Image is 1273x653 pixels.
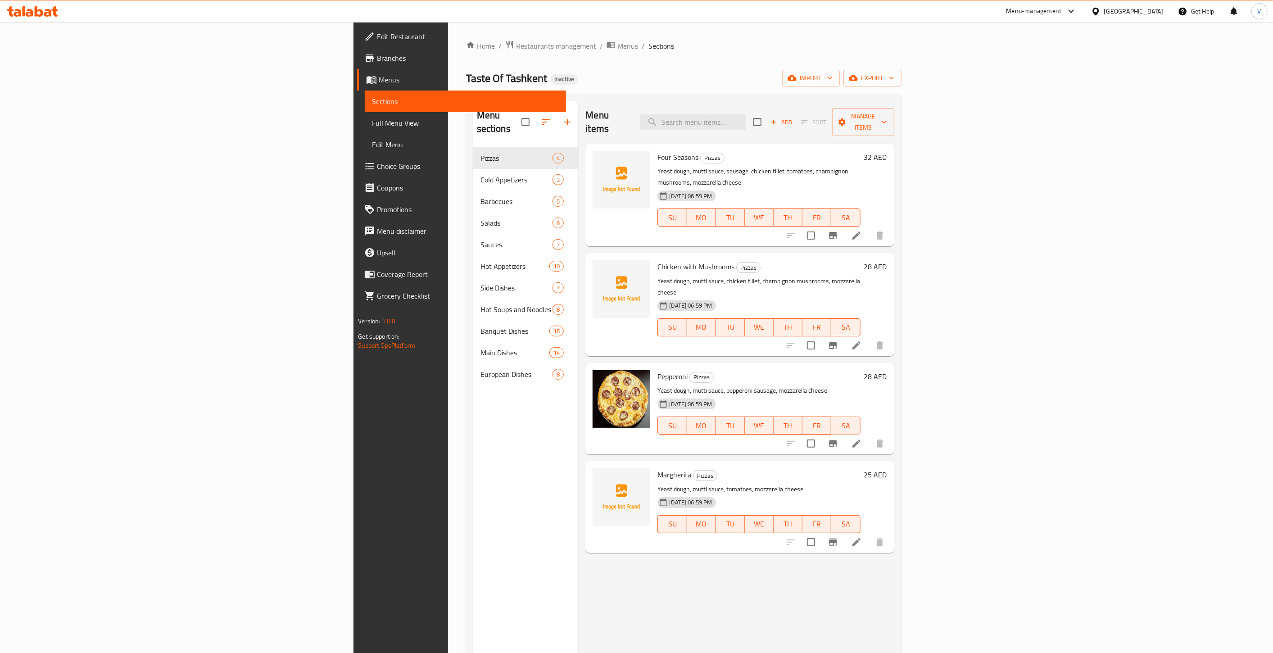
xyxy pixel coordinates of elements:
span: Version: [358,315,380,327]
h6: 28 AED [864,260,887,273]
button: TU [716,515,745,533]
a: Promotions [357,199,566,220]
a: Menus [357,69,566,91]
span: 6 [553,219,563,227]
a: Edit menu item [851,438,862,449]
span: 4 [553,154,563,163]
button: import [782,70,840,86]
button: TU [716,318,745,336]
div: Cold Appetizers3 [473,169,579,190]
a: Sections [365,91,566,112]
a: Branches [357,47,566,69]
span: Coupons [377,182,559,193]
span: [DATE] 06:59 PM [666,192,716,200]
p: Yeast dough, mutti sauce, sausage, chicken fillet, tomatoes, champignon mushrooms, mozzarella cheese [657,166,860,188]
span: SU [661,211,683,224]
span: Get support on: [358,331,399,342]
div: Pizzas [693,470,717,481]
button: TU [716,209,745,227]
span: Select section first [796,115,832,129]
div: [GEOGRAPHIC_DATA] [1104,6,1164,16]
span: Banquet Dishes [480,326,549,336]
span: WE [748,211,770,224]
span: MO [691,211,712,224]
span: European Dishes [480,369,553,380]
button: MO [687,515,716,533]
span: FR [806,211,828,224]
span: FR [806,419,828,432]
span: TU [720,419,741,432]
span: Choice Groups [377,161,559,172]
span: Menu disclaimer [377,226,559,236]
a: Menu disclaimer [357,220,566,242]
span: Chicken with Mushrooms [657,260,734,273]
span: Grocery Checklist [377,290,559,301]
div: Salads [480,218,553,228]
span: 3 [553,176,563,184]
span: 8 [553,370,563,379]
span: import [789,73,833,84]
li: / [642,41,645,51]
div: items [549,347,564,358]
div: items [549,326,564,336]
span: TH [777,419,799,432]
div: Barbecues [480,196,553,207]
span: TU [720,211,741,224]
div: European Dishes8 [473,363,579,385]
button: MO [687,417,716,435]
a: Edit menu item [851,340,862,351]
button: delete [869,335,891,356]
button: Branch-specific-item [822,335,844,356]
div: items [553,239,564,250]
button: Manage items [832,108,894,136]
button: Branch-specific-item [822,225,844,246]
span: Select to update [802,434,820,453]
span: 1.0.0 [382,315,396,327]
span: Sort sections [535,111,557,133]
button: SA [831,209,860,227]
li: / [600,41,603,51]
div: items [553,196,564,207]
div: Pizzas [480,153,553,163]
button: delete [869,433,891,454]
div: Main Dishes14 [473,342,579,363]
button: SA [831,417,860,435]
p: Yeast dough, mutti sauce, pepperoni sausage, mozzarella cheese [657,385,860,396]
button: SA [831,318,860,336]
span: Upsell [377,247,559,258]
span: TH [777,321,799,334]
button: FR [802,318,831,336]
div: items [553,218,564,228]
span: 8 [553,305,563,314]
div: Hot Appetizers10 [473,255,579,277]
span: [DATE] 06:59 PM [666,400,716,408]
span: Select all sections [516,113,535,132]
img: Chicken with Mushrooms [593,260,650,318]
a: Edit menu item [851,537,862,548]
div: Cold Appetizers [480,174,553,185]
a: Full Menu View [365,112,566,134]
span: Branches [377,53,559,63]
span: Side Dishes [480,282,553,293]
button: SU [657,417,687,435]
button: SU [657,515,687,533]
p: Yeast dough, mutti sauce, tomatoes, mozzarella cheese [657,484,860,495]
span: SA [835,211,856,224]
span: Menus [379,74,559,85]
button: TH [774,209,802,227]
button: MO [687,318,716,336]
img: Four Seasons [593,151,650,209]
a: Upsell [357,242,566,263]
span: Sections [648,41,674,51]
p: Yeast dough, mutti sauce, chicken fillet, champignon mushrooms, mozzarella cheese [657,276,860,298]
a: Edit Restaurant [357,26,566,47]
span: Add item [767,115,796,129]
span: SA [835,419,856,432]
span: TH [777,517,799,531]
span: WE [748,419,770,432]
span: FR [806,517,828,531]
span: Hot Soups and Noodles [480,304,553,315]
span: 5 [553,197,563,206]
div: Hot Soups and Noodles8 [473,299,579,320]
